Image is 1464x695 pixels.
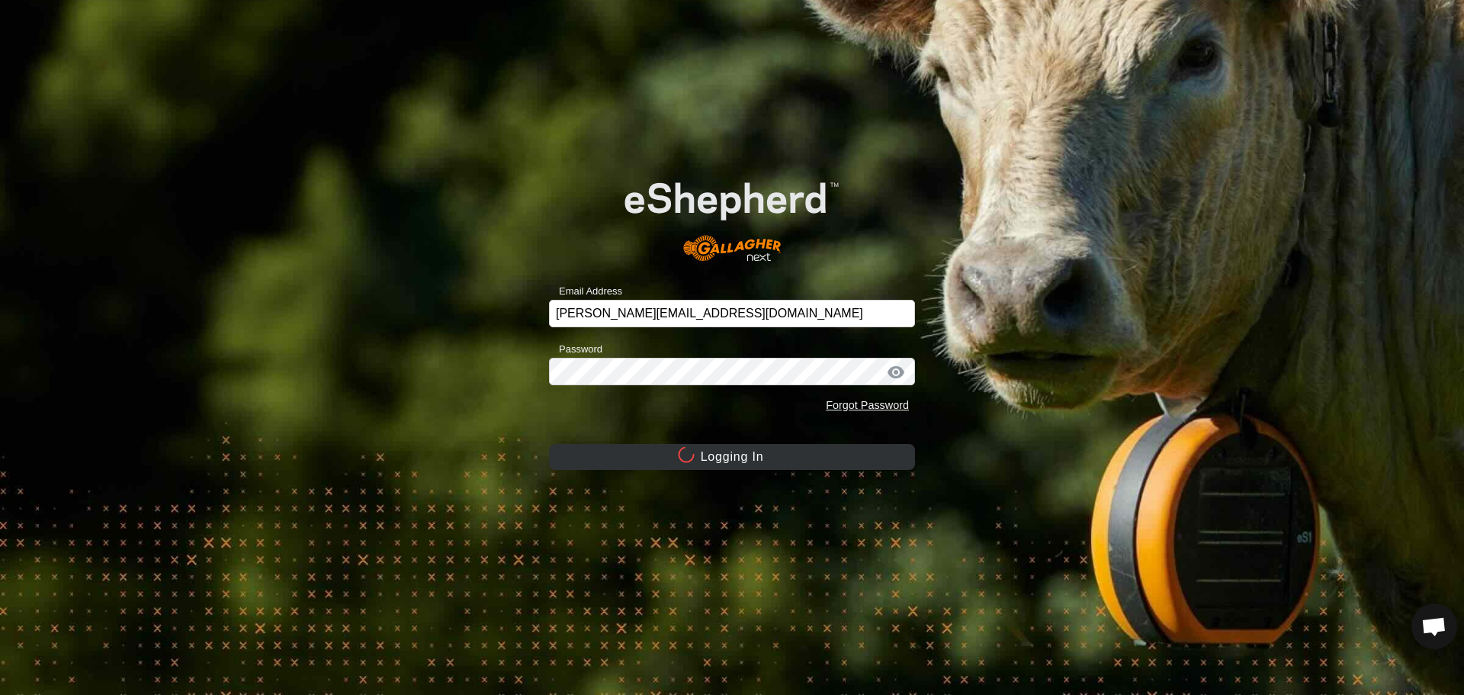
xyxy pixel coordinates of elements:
a: Forgot Password [826,399,909,411]
input: Email Address [549,300,915,327]
a: Open chat [1411,603,1457,649]
label: Password [549,342,602,357]
img: E-shepherd Logo [586,152,878,277]
label: Email Address [549,284,622,299]
button: Logging In [549,444,915,470]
